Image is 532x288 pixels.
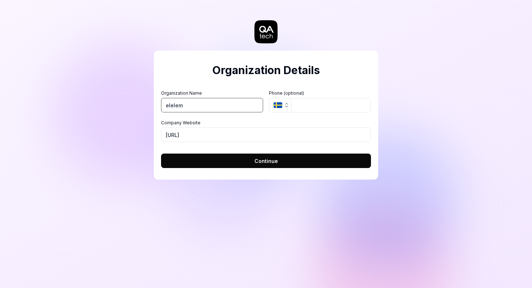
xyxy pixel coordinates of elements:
span: Continue [254,157,278,165]
label: Company Website [161,120,371,126]
label: Phone (optional) [269,90,371,96]
h2: Organization Details [161,62,371,78]
button: Continue [161,154,371,168]
input: https:// [161,128,371,142]
label: Organization Name [161,90,263,96]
